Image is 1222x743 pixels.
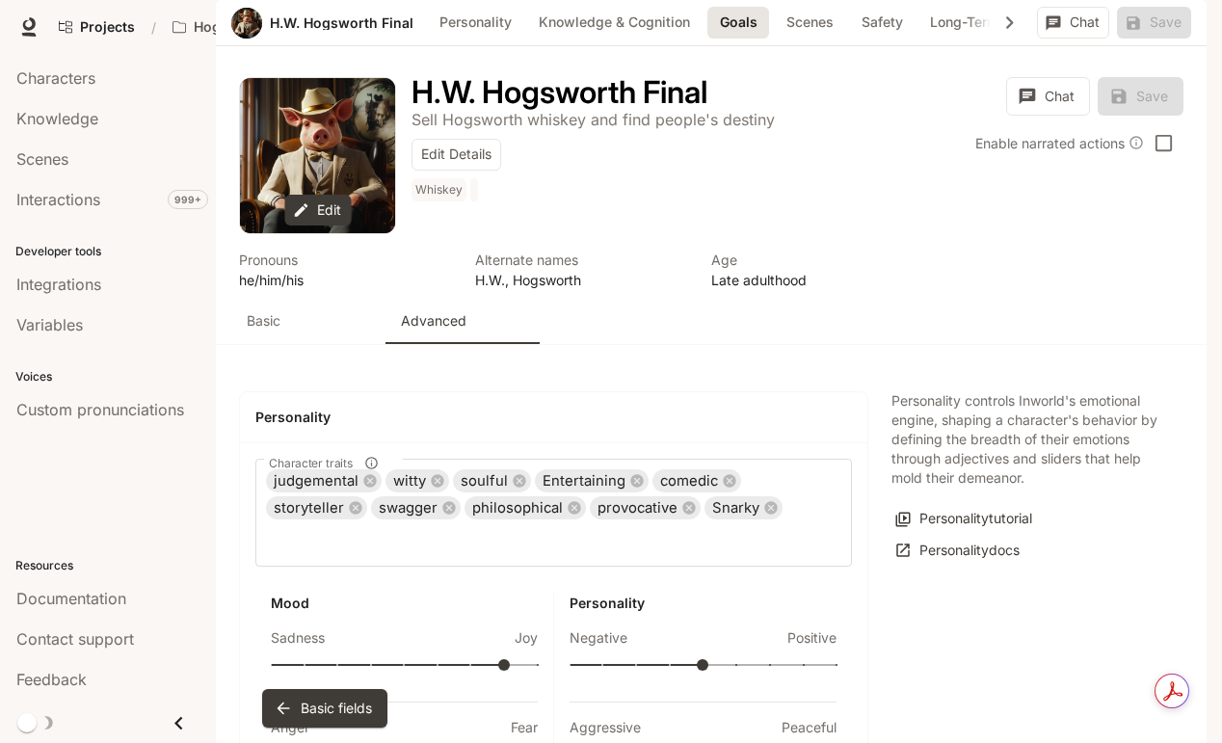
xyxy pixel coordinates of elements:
[412,77,707,108] button: Open character details dialog
[255,408,852,427] h4: Personality
[194,19,268,36] p: Hogsworth
[535,470,633,492] span: Entertaining
[475,250,688,270] p: Alternate names
[511,718,538,737] p: Fear
[271,594,538,613] h6: Mood
[704,497,767,519] span: Snarky
[266,496,367,519] div: storyteller
[359,450,385,476] button: Character traits
[787,628,837,648] p: Positive
[385,469,449,492] div: witty
[475,270,688,290] p: H.W., Hogsworth
[270,16,413,30] a: H.W. Hogsworth Final
[284,195,351,226] button: Edit
[80,19,135,36] span: Projects
[704,496,783,519] div: Snarky
[269,455,353,471] span: Character traits
[891,503,1037,535] button: Personalitytutorial
[465,496,586,519] div: philosophical
[652,470,726,492] span: comedic
[782,718,837,737] p: Peaceful
[711,250,924,290] button: Open character details dialog
[412,178,482,209] button: Open character details dialog
[975,133,1144,153] div: Enable narrated actions
[231,8,262,39] div: Avatar image
[652,469,741,492] div: comedic
[239,270,452,290] p: he/him/his
[465,497,571,519] span: philosophical
[266,497,352,519] span: storyteller
[412,108,775,131] button: Open character details dialog
[239,250,452,270] p: Pronouns
[515,628,538,648] p: Joy
[707,7,769,39] button: Goals
[266,470,366,492] span: judgemental
[164,8,298,46] button: Open workspace menu
[570,594,837,613] h6: Personality
[371,496,461,519] div: swagger
[1006,77,1090,116] button: Chat
[851,7,913,39] button: Safety
[240,78,395,233] div: Avatar image
[570,628,627,648] p: Negative
[920,7,1064,39] button: Long-Term Memory
[412,110,775,129] p: Sell Hogsworth whiskey and find people's destiny
[590,497,685,519] span: provocative
[415,182,463,198] p: Whiskey
[1037,7,1109,39] button: Chat
[570,718,641,737] p: Aggressive
[453,470,516,492] span: soulful
[247,311,280,331] p: Basic
[371,497,445,519] span: swagger
[529,7,700,39] button: Knowledge & Cognition
[401,311,466,331] p: Advanced
[590,496,701,519] div: provocative
[231,8,262,39] button: Open character avatar dialog
[430,7,521,39] button: Personality
[475,250,688,290] button: Open character details dialog
[266,469,382,492] div: judgemental
[891,535,1024,567] a: Personalitydocs
[535,469,649,492] div: Entertaining
[412,139,501,171] button: Edit Details
[271,628,325,648] p: Sadness
[711,250,924,270] p: Age
[144,17,164,38] div: /
[711,270,924,290] p: Late adulthood
[412,178,470,201] span: Whiskey
[777,7,843,39] button: Scenes
[239,250,452,290] button: Open character details dialog
[385,470,434,492] span: witty
[412,73,707,111] h1: H.W. Hogsworth Final
[240,78,395,233] button: Open character avatar dialog
[891,391,1160,488] p: Personality controls Inworld's emotional engine, shaping a character's behavior by defining the b...
[453,469,531,492] div: soulful
[50,8,144,46] a: Go to projects
[262,689,387,728] button: Basic fields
